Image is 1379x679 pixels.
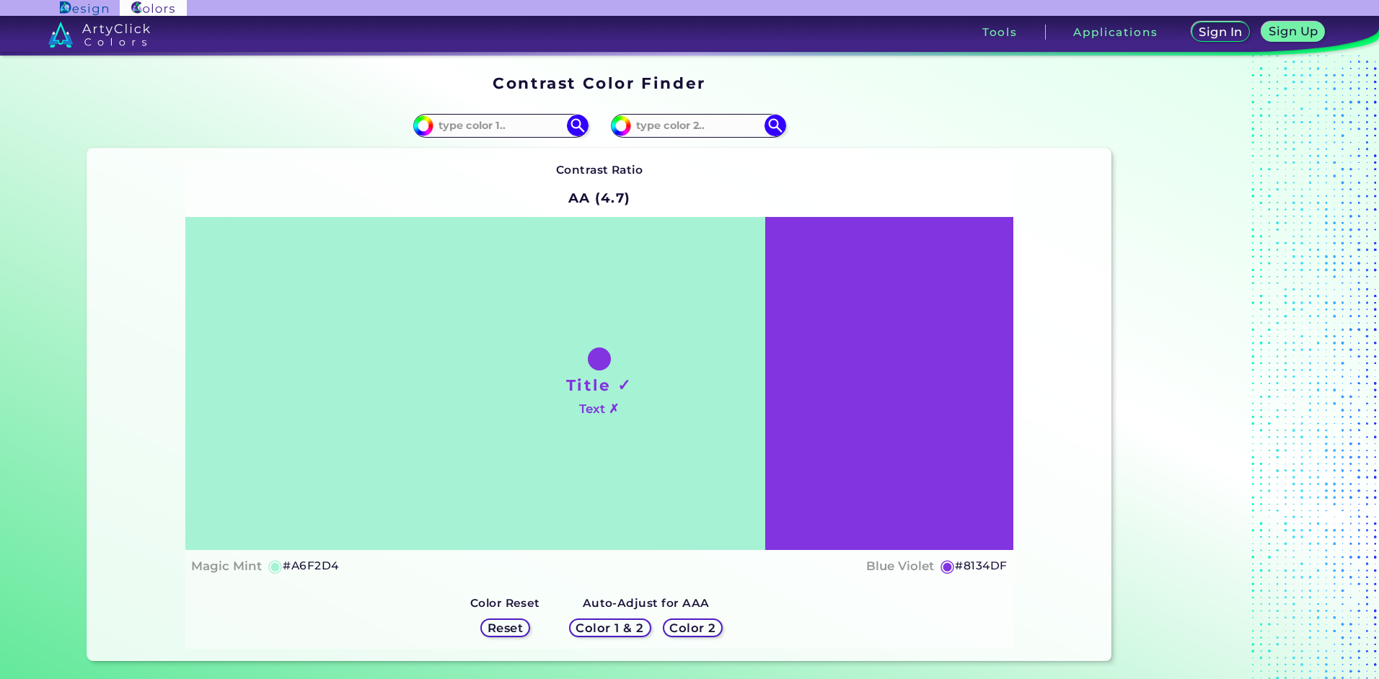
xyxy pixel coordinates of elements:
[283,556,338,575] h5: #A6F2D4
[579,399,619,420] h4: Text ✗
[60,1,108,15] img: ArtyClick Design logo
[955,556,1007,575] h5: #8134DF
[493,72,705,94] h1: Contrast Color Finder
[583,596,710,610] strong: Auto-Adjust for AAA
[562,182,638,214] h2: AA (4.7)
[1265,23,1322,41] a: Sign Up
[982,27,1018,37] h3: Tools
[567,115,589,136] img: icon search
[765,115,786,136] img: icon search
[48,22,150,48] img: logo_artyclick_colors_white.svg
[191,556,262,577] h4: Magic Mint
[268,557,283,574] h5: ◉
[1194,23,1247,41] a: Sign In
[1073,27,1158,37] h3: Applications
[433,116,568,136] input: type color 1..
[866,556,934,577] h4: Blue Violet
[566,374,633,396] h1: Title ✓
[1201,27,1240,37] h5: Sign In
[1271,26,1316,37] h5: Sign Up
[940,557,956,574] h5: ◉
[489,623,521,634] h5: Reset
[671,623,713,634] h5: Color 2
[579,623,640,634] h5: Color 1 & 2
[631,116,765,136] input: type color 2..
[470,596,540,610] strong: Color Reset
[556,163,643,177] strong: Contrast Ratio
